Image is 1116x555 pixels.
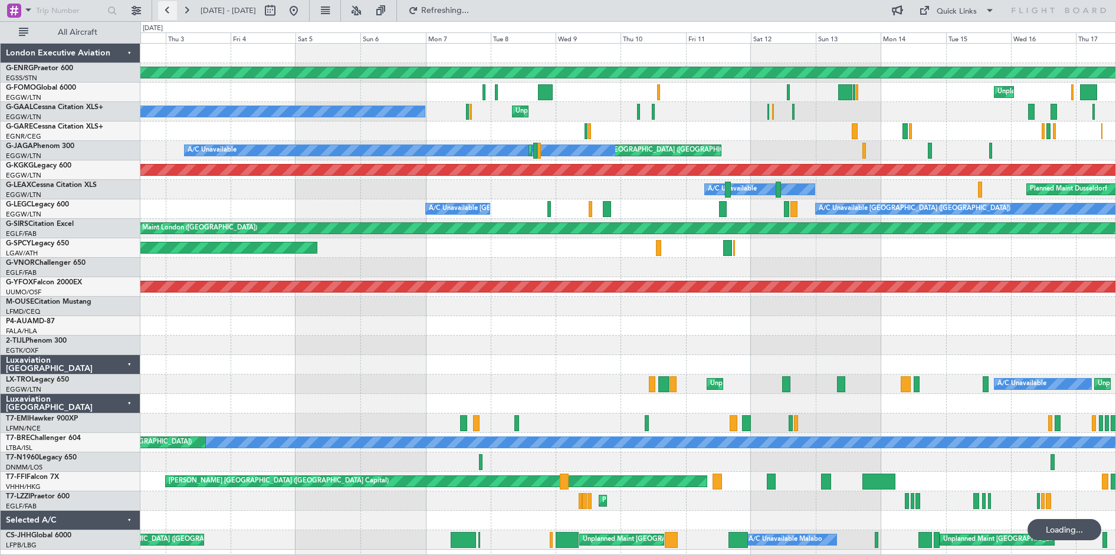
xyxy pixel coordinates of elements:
[169,472,389,490] div: [PERSON_NAME] [GEOGRAPHIC_DATA] ([GEOGRAPHIC_DATA] Capital)
[581,142,748,159] div: Planned [GEOGRAPHIC_DATA] ([GEOGRAPHIC_DATA])
[6,191,41,199] a: EGGW/LTN
[816,32,881,43] div: Sun 13
[6,385,41,394] a: EGGW/LTN
[6,268,37,277] a: EGLF/FAB
[6,424,41,433] a: LFMN/NCE
[6,113,41,121] a: EGGW/LTN
[421,6,470,15] span: Refreshing...
[686,32,751,43] div: Fri 11
[621,32,685,43] div: Thu 10
[1030,180,1107,198] div: Planned Maint Dusseldorf
[6,84,36,91] span: G-FOMO
[6,415,78,422] a: T7-EMIHawker 900XP
[429,200,621,218] div: A/C Unavailable [GEOGRAPHIC_DATA] ([GEOGRAPHIC_DATA])
[6,229,37,238] a: EGLF/FAB
[6,474,27,481] span: T7-FFI
[6,240,69,247] a: G-SPCYLegacy 650
[125,219,257,237] div: AOG Maint London ([GEOGRAPHIC_DATA])
[6,346,38,355] a: EGTK/OXF
[6,307,40,316] a: LFMD/CEQ
[6,327,37,336] a: FALA/HLA
[6,201,69,208] a: G-LEGCLegacy 600
[6,532,31,539] span: CS-JHH
[166,32,231,43] div: Thu 3
[36,2,104,19] input: Trip Number
[583,531,777,549] div: Unplanned Maint [GEOGRAPHIC_DATA] ([GEOGRAPHIC_DATA])
[913,1,1000,20] button: Quick Links
[6,279,33,286] span: G-YFOX
[6,123,33,130] span: G-GARE
[31,28,124,37] span: All Aircraft
[516,103,710,120] div: Unplanned Maint [GEOGRAPHIC_DATA] ([GEOGRAPHIC_DATA])
[937,6,977,18] div: Quick Links
[6,152,41,160] a: EGGW/LTN
[6,318,32,325] span: P4-AUA
[708,180,757,198] div: A/C Unavailable
[6,502,37,511] a: EGLF/FAB
[6,182,31,189] span: G-LEAX
[556,32,621,43] div: Wed 9
[6,454,39,461] span: T7-N1960
[6,171,41,180] a: EGGW/LTN
[6,463,42,472] a: DNMM/LOS
[6,182,97,189] a: G-LEAXCessna Citation XLS
[231,32,296,43] div: Fri 4
[57,531,243,549] div: Planned Maint [GEOGRAPHIC_DATA] ([GEOGRAPHIC_DATA])
[6,454,77,461] a: T7-N1960Legacy 650
[143,24,163,34] div: [DATE]
[6,435,81,442] a: T7-BREChallenger 604
[403,1,474,20] button: Refreshing...
[6,84,76,91] a: G-FOMOGlobal 6000
[6,288,41,297] a: UUMO/OSF
[6,221,74,228] a: G-SIRSCitation Excel
[188,142,237,159] div: A/C Unavailable
[360,32,425,43] div: Sun 6
[6,279,82,286] a: G-YFOXFalcon 2000EX
[6,93,41,102] a: EGGW/LTN
[6,260,35,267] span: G-VNOR
[1011,32,1076,43] div: Wed 16
[6,444,32,452] a: LTBA/ISL
[6,65,73,72] a: G-ENRGPraetor 600
[6,337,25,344] span: 2-TIJL
[6,240,31,247] span: G-SPCY
[6,415,29,422] span: T7-EMI
[6,104,103,111] a: G-GAALCessna Citation XLS+
[6,482,41,491] a: VHHH/HKG
[426,32,491,43] div: Mon 7
[13,23,128,42] button: All Aircraft
[6,260,86,267] a: G-VNORChallenger 650
[819,200,1010,218] div: A/C Unavailable [GEOGRAPHIC_DATA] ([GEOGRAPHIC_DATA])
[6,162,34,169] span: G-KGKG
[296,32,360,43] div: Sat 5
[6,74,37,83] a: EGSS/STN
[6,493,70,500] a: T7-LZZIPraetor 600
[6,221,28,228] span: G-SIRS
[491,32,556,43] div: Tue 8
[6,298,34,306] span: M-OUSE
[6,493,30,500] span: T7-LZZI
[6,376,69,383] a: LX-TROLegacy 650
[6,318,55,325] a: P4-AUAMD-87
[997,375,1046,393] div: A/C Unavailable
[6,65,34,72] span: G-ENRG
[6,541,37,550] a: LFPB/LBG
[602,492,788,510] div: Planned Maint [GEOGRAPHIC_DATA] ([GEOGRAPHIC_DATA])
[6,532,71,539] a: CS-JHHGlobal 6000
[6,298,91,306] a: M-OUSECitation Mustang
[881,32,946,43] div: Mon 14
[6,376,31,383] span: LX-TRO
[6,210,41,219] a: EGGW/LTN
[6,143,74,150] a: G-JAGAPhenom 300
[6,104,33,111] span: G-GAAL
[1028,519,1101,540] div: Loading...
[6,337,67,344] a: 2-TIJLPhenom 300
[751,32,816,43] div: Sat 12
[201,5,256,16] span: [DATE] - [DATE]
[6,474,59,481] a: T7-FFIFalcon 7X
[946,32,1011,43] div: Tue 15
[710,375,904,393] div: Unplanned Maint [GEOGRAPHIC_DATA] ([GEOGRAPHIC_DATA])
[6,201,31,208] span: G-LEGC
[6,162,71,169] a: G-KGKGLegacy 600
[6,143,33,150] span: G-JAGA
